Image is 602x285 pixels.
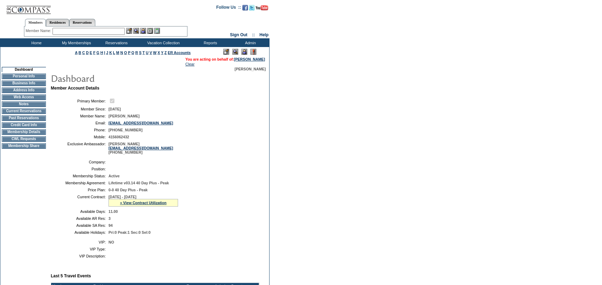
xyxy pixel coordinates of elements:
[54,181,106,185] td: Membership Agreement:
[136,38,190,47] td: Vacation Collection
[93,51,96,55] a: F
[109,216,111,221] span: 3
[2,87,46,93] td: Address Info
[109,174,120,178] span: Active
[2,122,46,128] td: Credit Card Info
[242,7,248,11] a: Become our fan on Facebook
[54,98,106,104] td: Primary Member:
[124,51,127,55] a: O
[230,38,270,47] td: Admin
[234,57,265,61] a: [PERSON_NAME]
[79,51,81,55] a: B
[54,114,106,118] td: Member Name:
[116,51,119,55] a: M
[146,51,149,55] a: U
[223,49,229,55] img: Edit Mode
[109,146,173,150] a: [EMAIL_ADDRESS][DOMAIN_NAME]
[113,51,115,55] a: L
[106,51,108,55] a: J
[242,5,248,10] img: Become our fan on Facebook
[54,174,106,178] td: Membership Status:
[54,223,106,228] td: Available SA Res:
[2,67,46,72] td: Dashboard
[259,32,268,37] a: Help
[249,5,255,10] img: Follow us on Twitter
[26,28,53,34] div: Member Name:
[51,86,99,91] b: Member Account Details
[109,107,121,111] span: [DATE]
[185,57,265,61] span: You are acting on behalf of:
[256,5,268,10] img: Subscribe to our YouTube Channel
[96,51,99,55] a: G
[2,74,46,79] td: Personal Info
[54,216,106,221] td: Available AR Res:
[252,32,255,37] span: ::
[256,7,268,11] a: Subscribe to our YouTube Channel
[96,38,136,47] td: Reservations
[75,51,78,55] a: A
[54,230,106,234] td: Available Holidays:
[250,49,256,55] img: Log Concern/Member Elevation
[109,209,118,214] span: 11.00
[2,129,46,135] td: Membership Details
[56,38,96,47] td: My Memberships
[69,19,95,26] a: Reservations
[90,51,92,55] a: E
[241,49,247,55] img: Impersonate
[120,51,123,55] a: N
[133,28,139,34] img: View
[2,115,46,121] td: Past Reservations
[153,51,156,55] a: W
[147,28,153,34] img: Reservations
[54,167,106,171] td: Position:
[109,142,173,154] span: [PERSON_NAME] [PHONE_NUMBER]
[249,7,255,11] a: Follow us on Twitter
[16,38,56,47] td: Home
[54,160,106,164] td: Company:
[54,121,106,125] td: Email:
[190,38,230,47] td: Reports
[2,108,46,114] td: Current Reservations
[46,19,69,26] a: Residences
[50,71,190,85] img: pgTtlDashboard.gif
[2,94,46,100] td: Web Access
[109,121,173,125] a: [EMAIL_ADDRESS][DOMAIN_NAME]
[86,51,89,55] a: D
[54,142,106,154] td: Exclusive Ambassador:
[109,195,136,199] span: [DATE] - [DATE]
[25,19,46,26] a: Members
[109,223,113,228] span: 94
[82,51,85,55] a: C
[2,101,46,107] td: Notes
[232,49,238,55] img: View Mode
[2,143,46,149] td: Membership Share
[150,51,152,55] a: V
[54,240,106,244] td: VIP:
[109,188,148,192] span: 0-0 40 Day Plus - Peak
[216,4,241,13] td: Follow Us ::
[51,274,91,278] b: Last 5 Travel Events
[139,51,142,55] a: S
[126,28,132,34] img: b_edit.gif
[109,230,151,234] span: Pri:0 Peak:1 Sec:0 Sel:0
[54,195,106,207] td: Current Contract:
[168,51,191,55] a: ER Accounts
[109,135,129,139] span: 4156062432
[54,254,106,258] td: VIP Description:
[109,114,139,118] span: [PERSON_NAME]
[158,51,160,55] a: X
[54,128,106,132] td: Phone:
[109,181,169,185] span: Lifetime v03.14 40 Day Plus - Peak
[131,51,134,55] a: Q
[2,80,46,86] td: Business Info
[235,67,266,71] span: [PERSON_NAME]
[109,128,143,132] span: [PHONE_NUMBER]
[54,188,106,192] td: Price Plan:
[143,51,145,55] a: T
[2,136,46,142] td: CWL Requests
[109,240,114,244] span: NO
[54,107,106,111] td: Member Since:
[104,51,105,55] a: I
[54,135,106,139] td: Mobile:
[185,62,194,66] a: Clear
